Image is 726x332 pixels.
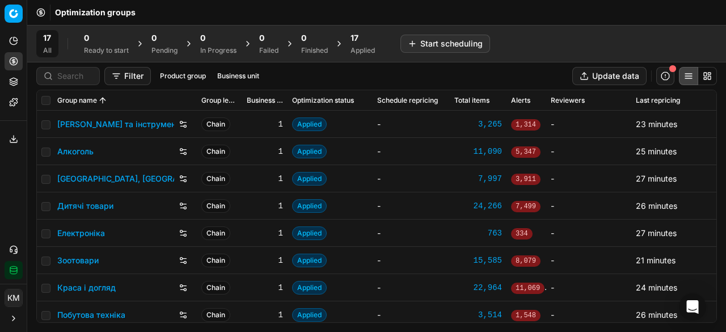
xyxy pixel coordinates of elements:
span: Alerts [511,96,530,105]
span: 0 [84,32,89,44]
td: - [546,165,631,192]
span: Reviewers [551,96,585,105]
a: [GEOGRAPHIC_DATA], [GEOGRAPHIC_DATA] і город [57,173,174,184]
div: Ready to start [84,46,129,55]
a: Побутова техніка [57,309,125,321]
td: - [373,138,450,165]
div: 3,265 [454,119,502,130]
div: 1 [247,309,283,321]
span: Optimization groups [55,7,136,18]
span: 17 [43,32,51,44]
div: All [43,46,52,55]
div: 1 [247,282,283,293]
button: Business unit [213,69,264,83]
td: - [373,301,450,329]
span: Applied [292,199,327,213]
span: Business unit [247,96,283,105]
td: - [546,247,631,274]
span: Chain [201,281,230,295]
span: Optimization status [292,96,354,105]
button: КM [5,289,23,307]
button: Product group [155,69,210,83]
span: Group level [201,96,238,105]
span: 17 [351,32,358,44]
div: 1 [247,255,283,266]
td: - [373,247,450,274]
a: Алкоголь [57,146,94,157]
td: - [373,165,450,192]
td: - [373,274,450,301]
span: 0 [151,32,157,44]
span: Schedule repricing [377,96,438,105]
span: 24 minutes [636,283,677,292]
span: КM [5,289,22,306]
span: Last repricing [636,96,680,105]
span: 23 minutes [636,119,677,129]
span: 25 minutes [636,146,677,156]
td: - [373,220,450,247]
span: 1,314 [511,119,541,131]
span: Applied [292,254,327,267]
td: - [546,274,631,301]
td: - [546,220,631,247]
span: 8,079 [511,255,541,267]
td: - [546,192,631,220]
span: Chain [201,308,230,322]
span: Chain [201,117,230,131]
span: 11,069 [511,283,544,294]
td: - [546,111,631,138]
span: 1,548 [511,310,541,321]
a: 24,266 [454,200,502,212]
span: Applied [292,226,327,240]
span: 27 minutes [636,228,677,238]
span: Chain [201,226,230,240]
span: Chain [201,172,230,186]
span: Total items [454,96,489,105]
span: Chain [201,199,230,213]
div: In Progress [200,46,237,55]
a: 763 [454,228,502,239]
div: Finished [301,46,328,55]
td: - [373,192,450,220]
span: 0 [301,32,306,44]
div: 1 [247,228,283,239]
div: 22,964 [454,282,502,293]
a: Електроніка [57,228,105,239]
a: 7,997 [454,173,502,184]
a: Дитячі товари [57,200,113,212]
span: Chain [201,145,230,158]
span: Applied [292,145,327,158]
span: Chain [201,254,230,267]
a: Зоотовари [57,255,99,266]
a: Краса і догляд [57,282,116,293]
td: - [546,301,631,329]
div: Applied [351,46,375,55]
a: 3,514 [454,309,502,321]
a: 11,090 [454,146,502,157]
span: 26 minutes [636,310,677,320]
div: 1 [247,146,283,157]
div: 1 [247,173,283,184]
nav: breadcrumb [55,7,136,18]
span: 27 minutes [636,174,677,183]
div: Open Intercom Messenger [679,293,706,321]
div: Failed [259,46,278,55]
div: Pending [151,46,178,55]
span: 0 [200,32,205,44]
button: Filter [104,67,151,85]
div: 1 [247,200,283,212]
button: Sorted by Group name ascending [97,95,108,106]
span: 21 minutes [636,255,676,265]
span: Applied [292,281,327,295]
span: 7,499 [511,201,541,212]
span: 5,347 [511,146,541,158]
span: 334 [511,228,533,239]
span: Applied [292,117,327,131]
a: 15,585 [454,255,502,266]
